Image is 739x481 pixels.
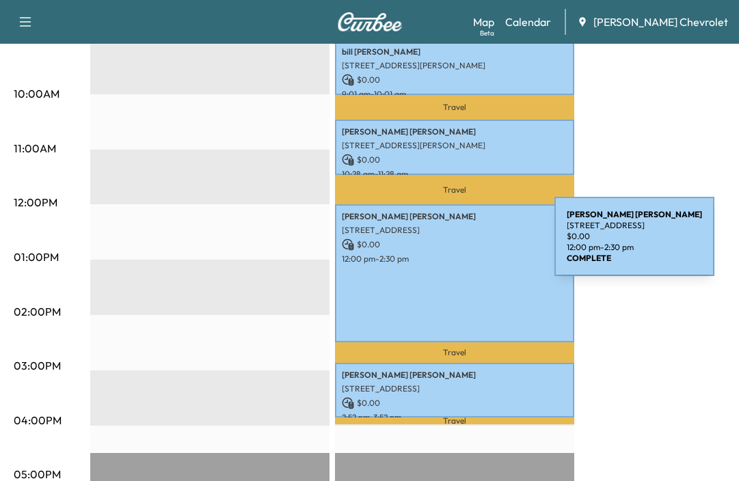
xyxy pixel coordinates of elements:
p: Travel [335,95,574,120]
p: 12:00 pm - 2:30 pm [342,253,567,264]
p: 03:00PM [14,357,61,374]
p: [STREET_ADDRESS] [567,220,702,231]
p: Travel [335,175,574,204]
p: $ 0.00 [342,238,567,251]
div: Beta [480,28,494,38]
p: 2:52 pm - 3:52 pm [342,412,567,423]
p: [PERSON_NAME] [PERSON_NAME] [342,126,567,137]
a: MapBeta [473,14,494,30]
p: [STREET_ADDRESS] [342,225,567,236]
p: 01:00PM [14,249,59,265]
p: Travel [335,342,574,363]
p: 9:01 am - 10:01 am [342,89,567,100]
p: bill [PERSON_NAME] [342,46,567,57]
p: $ 0.00 [567,231,702,242]
p: $ 0.00 [342,154,567,166]
p: $ 0.00 [342,397,567,409]
p: 10:28 am - 11:28 am [342,169,567,180]
p: [STREET_ADDRESS][PERSON_NAME] [342,60,567,71]
p: 10:00AM [14,85,59,102]
p: [STREET_ADDRESS][PERSON_NAME] [342,140,567,151]
p: [PERSON_NAME] [PERSON_NAME] [342,211,567,222]
p: 11:00AM [14,140,56,156]
span: [PERSON_NAME] Chevrolet [593,14,728,30]
a: Calendar [505,14,551,30]
b: COMPLETE [567,253,611,263]
p: 12:00PM [14,194,57,210]
p: 02:00PM [14,303,61,320]
p: $ 0.00 [342,74,567,86]
p: 04:00PM [14,412,62,428]
img: Curbee Logo [337,12,403,31]
p: 12:00 pm - 2:30 pm [567,242,702,253]
b: [PERSON_NAME] [PERSON_NAME] [567,209,702,219]
p: Travel [335,417,574,424]
p: [STREET_ADDRESS] [342,383,567,394]
p: [PERSON_NAME] [PERSON_NAME] [342,370,567,381]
